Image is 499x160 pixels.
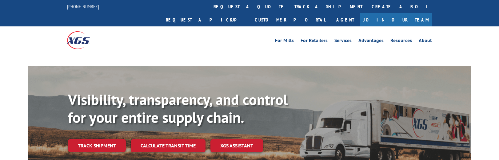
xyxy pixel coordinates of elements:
[358,38,384,45] a: Advantages
[390,38,412,45] a: Resources
[250,13,330,26] a: Customer Portal
[360,13,432,26] a: Join Our Team
[68,139,126,152] a: Track shipment
[131,139,206,152] a: Calculate transit time
[67,3,99,10] a: [PHONE_NUMBER]
[210,139,263,152] a: XGS ASSISTANT
[68,90,288,127] b: Visibility, transparency, and control for your entire supply chain.
[419,38,432,45] a: About
[301,38,328,45] a: For Retailers
[330,13,360,26] a: Agent
[334,38,352,45] a: Services
[275,38,294,45] a: For Mills
[161,13,250,26] a: Request a pickup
